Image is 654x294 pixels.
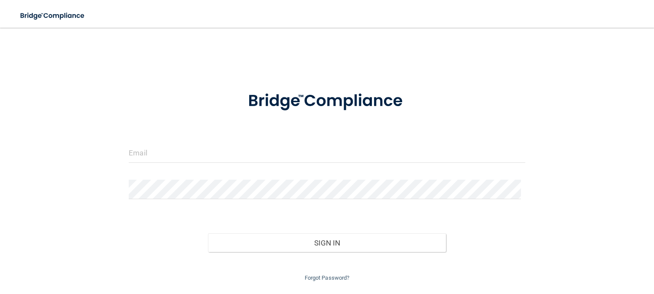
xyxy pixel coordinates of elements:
[13,7,93,25] img: bridge_compliance_login_screen.278c3ca4.svg
[129,143,525,163] input: Email
[231,80,423,123] img: bridge_compliance_login_screen.278c3ca4.svg
[504,233,644,267] iframe: Drift Widget Chat Controller
[208,233,446,252] button: Sign In
[305,275,350,281] a: Forgot Password?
